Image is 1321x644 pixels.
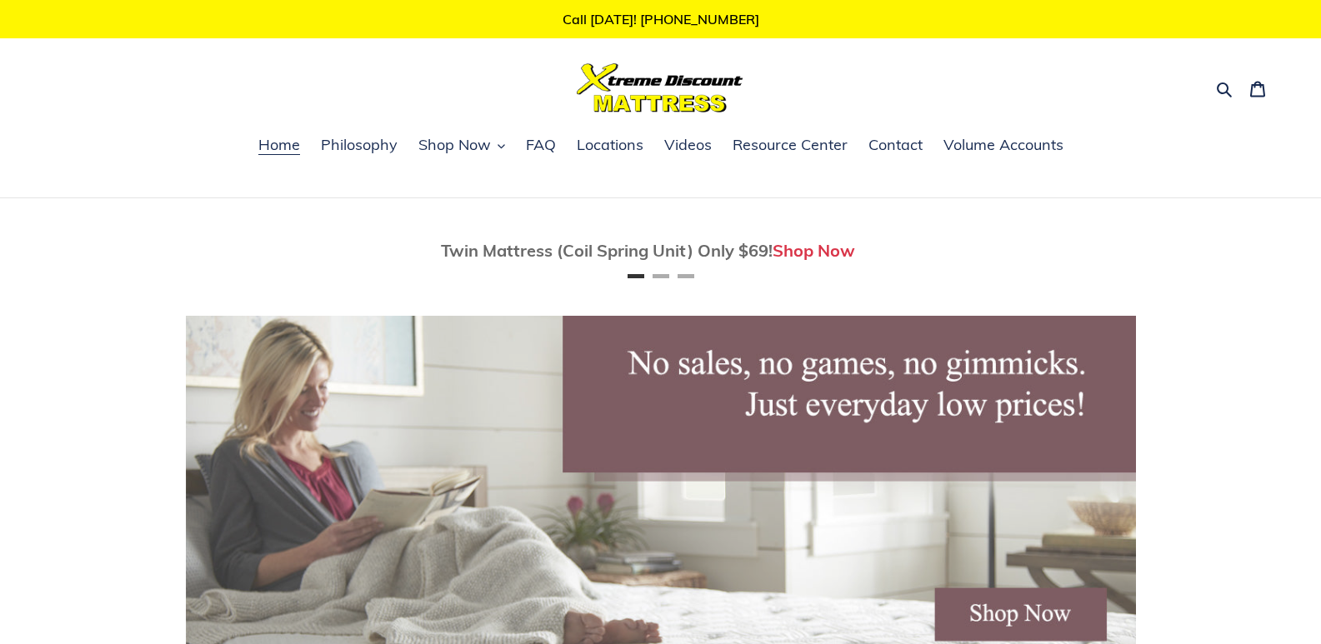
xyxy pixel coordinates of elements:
button: Page 3 [678,274,694,278]
a: FAQ [518,133,564,158]
span: Contact [868,135,923,155]
span: Home [258,135,300,155]
a: Shop Now [773,240,855,261]
span: Videos [664,135,712,155]
span: FAQ [526,135,556,155]
img: Xtreme Discount Mattress [577,63,743,112]
span: Shop Now [418,135,491,155]
a: Contact [860,133,931,158]
button: Page 2 [653,274,669,278]
span: Twin Mattress (Coil Spring Unit) Only $69! [441,240,773,261]
a: Videos [656,133,720,158]
a: Resource Center [724,133,856,158]
span: Locations [577,135,643,155]
span: Philosophy [321,135,398,155]
a: Philosophy [313,133,406,158]
button: Page 1 [628,274,644,278]
span: Resource Center [733,135,848,155]
a: Locations [568,133,652,158]
button: Shop Now [410,133,513,158]
span: Volume Accounts [943,135,1063,155]
a: Volume Accounts [935,133,1072,158]
a: Home [250,133,308,158]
